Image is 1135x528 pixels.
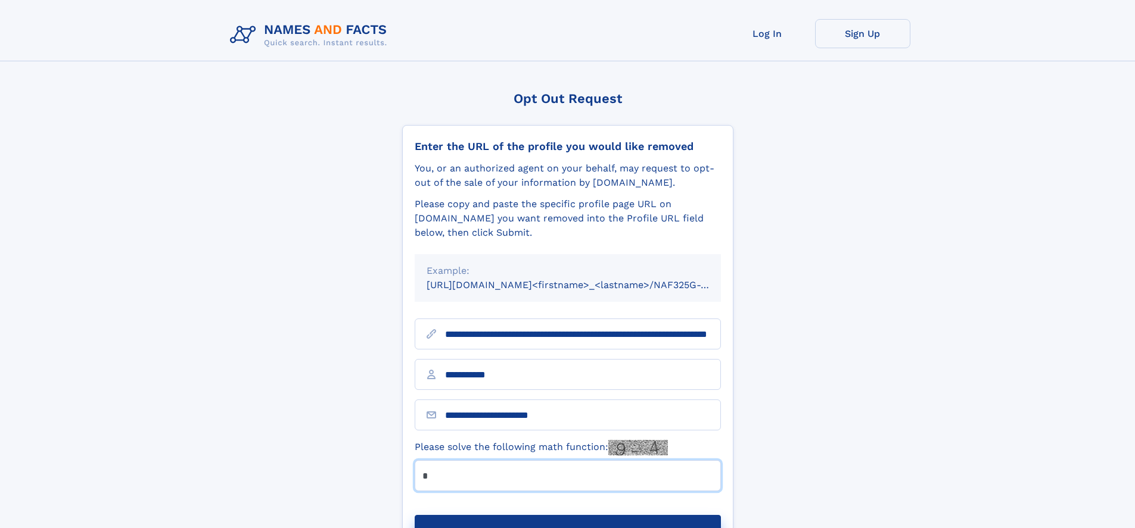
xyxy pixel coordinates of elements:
[402,91,733,106] div: Opt Out Request
[720,19,815,48] a: Log In
[415,140,721,153] div: Enter the URL of the profile you would like removed
[415,161,721,190] div: You, or an authorized agent on your behalf, may request to opt-out of the sale of your informatio...
[427,279,744,290] small: [URL][DOMAIN_NAME]<firstname>_<lastname>/NAF325G-xxxxxxxx
[225,19,397,51] img: Logo Names and Facts
[427,264,709,278] div: Example:
[415,440,668,455] label: Please solve the following math function:
[815,19,910,48] a: Sign Up
[415,197,721,240] div: Please copy and paste the specific profile page URL on [DOMAIN_NAME] you want removed into the Pr...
